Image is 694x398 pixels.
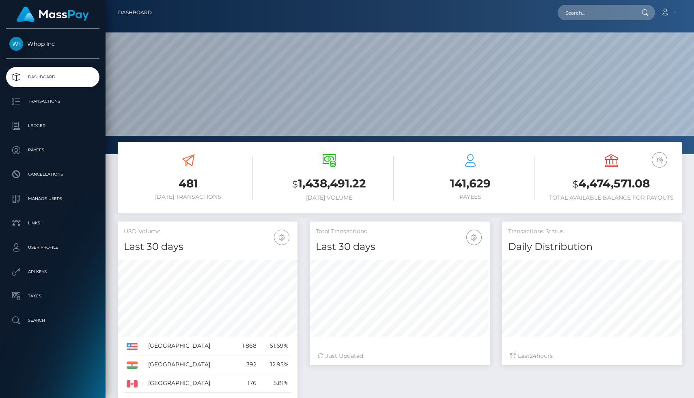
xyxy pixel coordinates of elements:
[316,228,483,236] h5: Total Transactions
[6,67,99,87] a: Dashboard
[318,352,481,360] div: Just Updated
[9,168,96,181] p: Cancellations
[547,176,676,192] h3: 4,474,571.08
[145,337,233,355] td: [GEOGRAPHIC_DATA]
[6,237,99,258] a: User Profile
[124,176,253,191] h3: 481
[316,240,483,254] h4: Last 30 days
[6,140,99,160] a: Payees
[9,95,96,108] p: Transactions
[9,241,96,254] p: User Profile
[233,374,259,393] td: 176
[547,194,676,201] h6: Total Available Balance for Payouts
[406,194,535,200] h6: Payees
[259,355,291,374] td: 12.95%
[127,361,138,369] img: IN.png
[124,228,291,236] h5: USD Volume
[265,194,394,201] h6: [DATE] Volume
[9,144,96,156] p: Payees
[127,380,138,387] img: CA.png
[9,217,96,229] p: Links
[233,337,259,355] td: 1,868
[124,194,253,200] h6: [DATE] Transactions
[9,266,96,278] p: API Keys
[6,91,99,112] a: Transactions
[145,355,233,374] td: [GEOGRAPHIC_DATA]
[118,4,152,21] a: Dashboard
[508,228,676,236] h5: Transactions Status
[145,374,233,393] td: [GEOGRAPHIC_DATA]
[265,176,394,192] h3: 1,438,491.22
[233,355,259,374] td: 392
[6,189,99,209] a: Manage Users
[9,37,23,51] img: Whop Inc
[573,179,578,190] small: $
[406,176,535,191] h3: 141,629
[9,314,96,327] p: Search
[17,6,89,22] img: MassPay Logo
[9,193,96,205] p: Manage Users
[6,116,99,136] a: Ledger
[6,40,99,47] span: Whop Inc
[9,120,96,132] p: Ledger
[6,164,99,185] a: Cancellations
[259,337,291,355] td: 61.69%
[6,310,99,331] a: Search
[127,343,138,350] img: US.png
[508,240,676,254] h4: Daily Distribution
[6,213,99,233] a: Links
[9,290,96,302] p: Taxes
[510,352,674,360] div: Last hours
[6,262,99,282] a: API Keys
[292,179,298,190] small: $
[124,240,291,254] h4: Last 30 days
[530,352,537,359] span: 24
[558,5,634,20] input: Search...
[259,374,291,393] td: 5.81%
[6,286,99,306] a: Taxes
[9,71,96,83] p: Dashboard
